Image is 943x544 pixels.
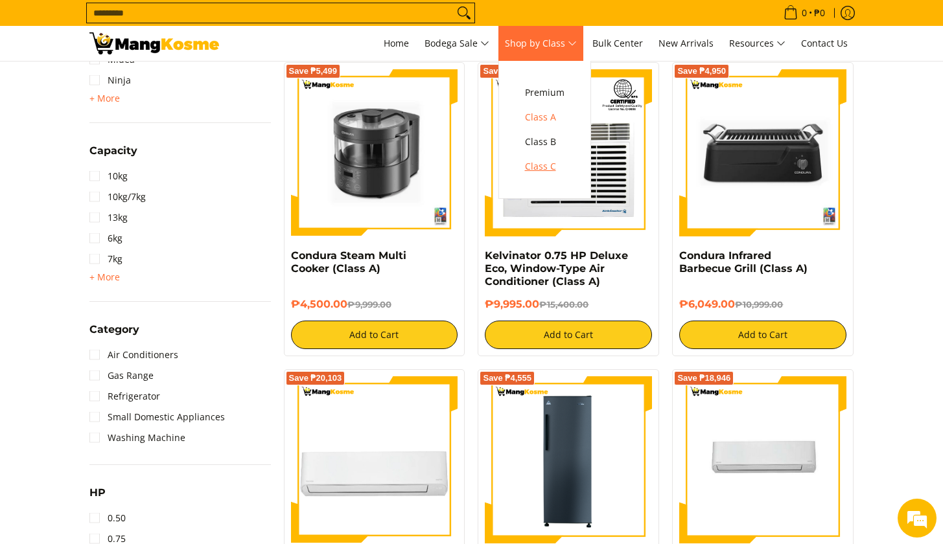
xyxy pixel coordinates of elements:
a: Gas Range [89,365,154,386]
h6: ₱9,995.00 [485,298,652,311]
span: Save ₱5,499 [289,67,338,75]
button: Add to Cart [291,321,458,349]
span: Home [384,37,409,49]
button: Search [454,3,474,23]
a: Ninja [89,70,131,91]
button: Add to Cart [679,321,846,349]
span: 0 [800,8,809,17]
span: Save ₱18,946 [677,374,730,382]
span: Save ₱5,405 [483,67,531,75]
a: Class C [518,154,571,179]
textarea: Type your message and hit 'Enter' [6,354,247,399]
span: • [780,6,829,20]
img: condura-barbeque-infrared-grill-mang-kosme [679,69,846,236]
a: Class B [518,130,571,154]
a: Bulk Center [586,26,649,61]
span: New Arrivals [658,37,714,49]
div: Minimize live chat window [213,6,244,38]
span: Class A [525,109,565,126]
a: 13kg [89,207,128,228]
span: + More [89,272,120,282]
span: Shop by Class [505,36,577,52]
span: Contact Us [801,37,848,49]
summary: Open [89,488,106,508]
a: Bodega Sale [418,26,496,61]
span: Bulk Center [592,37,643,49]
h6: ₱4,500.00 [291,298,458,311]
img: Class A | Mang Kosme [89,32,219,54]
span: ₱0 [812,8,827,17]
span: Save ₱4,555 [483,374,531,382]
img: Condura Steam Multi Cooker (Class A) [291,69,458,236]
nav: Main Menu [232,26,854,61]
a: 6kg [89,228,122,249]
del: ₱10,999.00 [735,299,783,310]
a: Home [377,26,415,61]
a: 7kg [89,249,122,269]
span: Save ₱4,950 [677,67,726,75]
img: Toshiba 1.5 HP New Model Split-Type Inverter Air Conditioner (Class A) [291,376,458,543]
del: ₱9,999.00 [347,299,391,310]
a: Class A [518,105,571,130]
a: Small Domestic Appliances [89,407,225,427]
a: 0.50 [89,508,126,528]
a: Resources [723,26,792,61]
del: ₱15,400.00 [539,299,588,310]
summary: Open [89,324,139,345]
div: Chat with us now [67,73,218,89]
span: Class C [525,159,565,175]
h6: ₱6,049.00 [679,298,846,311]
a: New Arrivals [652,26,720,61]
span: Class B [525,134,565,150]
a: Condura Infrared Barbecue Grill (Class A) [679,249,808,275]
span: Bodega Sale [425,36,489,52]
a: 10kg/7kg [89,187,146,207]
a: Air Conditioners [89,345,178,365]
span: Premium [525,85,565,101]
button: Add to Cart [485,321,652,349]
span: Resources [729,36,786,52]
a: Washing Machine [89,427,185,448]
summary: Open [89,146,137,166]
a: Shop by Class [498,26,583,61]
img: Kelvinator 0.75 HP Deluxe Eco, Window-Type Air Conditioner (Class A) [485,69,652,236]
a: Refrigerator [89,386,160,407]
a: Condura Steam Multi Cooker (Class A) [291,249,406,275]
img: Condura 7.0 Cu. Ft. Upright Freezer Inverter Refrigerator, CUF700MNi (Class A) [485,376,652,543]
span: Save ₱20,103 [289,374,342,382]
summary: Open [89,269,120,285]
a: Contact Us [795,26,854,61]
span: + More [89,93,120,104]
a: Kelvinator 0.75 HP Deluxe Eco, Window-Type Air Conditioner (Class A) [485,249,628,288]
span: Capacity [89,146,137,156]
a: Premium [518,80,571,105]
span: We're online! [75,163,179,294]
span: HP [89,488,106,498]
img: Toshiba 1 HP New Model Split-Type Inverter Air Conditioner (Class A) [679,376,846,543]
span: Category [89,324,139,335]
a: 10kg [89,166,128,187]
summary: Open [89,91,120,106]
